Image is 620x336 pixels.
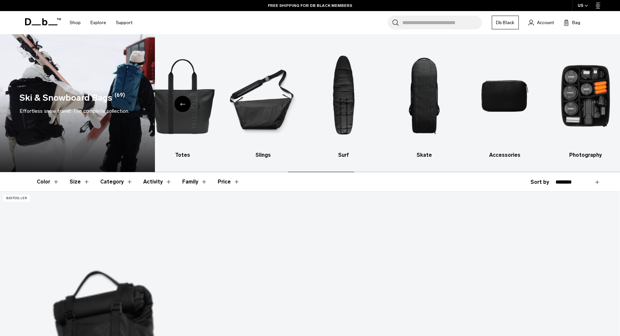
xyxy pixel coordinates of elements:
[70,172,90,191] button: Toggle Filter
[529,19,554,26] a: Account
[148,44,217,148] img: Db
[390,151,459,159] h3: Skate
[470,44,540,159] li: 9 / 10
[470,44,540,148] img: Db
[228,44,298,159] a: Db Slings
[390,44,459,148] img: Db
[115,91,125,105] span: (69)
[3,195,30,202] p: Bestseller
[148,44,217,159] li: 5 / 10
[100,172,133,191] button: Toggle Filter
[228,44,298,159] li: 6 / 10
[70,11,81,34] a: Shop
[37,172,59,191] button: Toggle Filter
[551,151,620,159] h3: Photography
[309,44,379,159] li: 7 / 10
[228,151,298,159] h3: Slings
[572,19,580,26] span: Bag
[228,44,298,148] img: Db
[492,16,519,29] a: Db Black
[90,11,106,34] a: Explore
[148,151,217,159] h3: Totes
[390,44,459,159] li: 8 / 10
[537,19,554,26] span: Account
[564,19,580,26] button: Bag
[268,3,352,8] a: FREE SHIPPING FOR DB BLACK MEMBERS
[551,44,620,148] img: Db
[551,44,620,159] li: 10 / 10
[116,11,132,34] a: Support
[309,151,379,159] h3: Surf
[182,172,207,191] button: Toggle Filter
[218,172,240,191] button: Toggle Price
[309,44,379,148] img: Db
[390,44,459,159] a: Db Skate
[65,11,137,34] nav: Main Navigation
[174,96,191,112] div: Previous slide
[148,44,217,159] a: Db Totes
[551,44,620,159] a: Db Photography
[20,108,129,114] span: Effortless snow travel: The complete collection.
[309,44,379,159] a: Db Surf
[20,91,112,105] h1: Ski & Snowboard Bags
[470,151,540,159] h3: Accessories
[143,172,172,191] button: Toggle Filter
[470,44,540,159] a: Db Accessories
